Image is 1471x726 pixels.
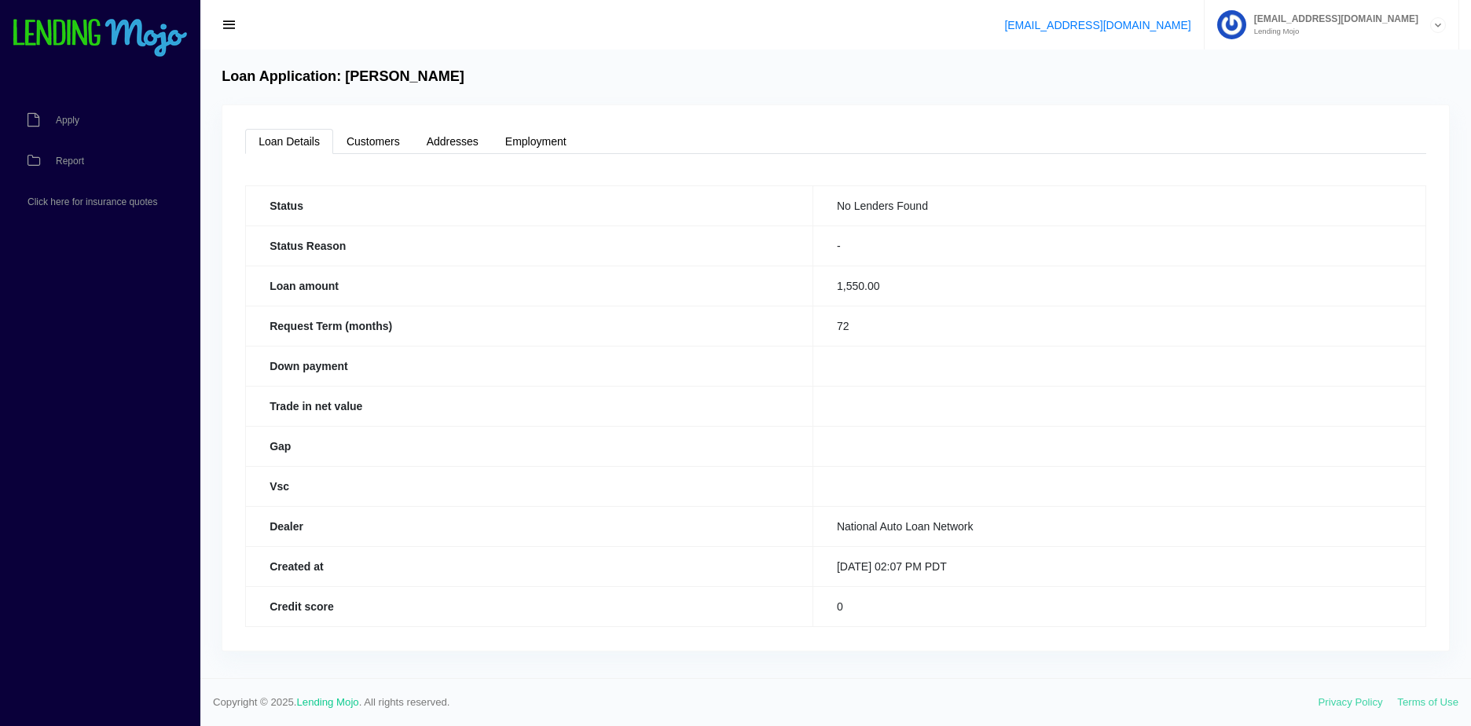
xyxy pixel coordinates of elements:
th: Down payment [246,346,813,386]
h4: Loan Application: [PERSON_NAME] [222,68,464,86]
span: Click here for insurance quotes [28,197,157,207]
a: Terms of Use [1397,696,1458,708]
th: Created at [246,546,813,586]
td: 72 [813,306,1425,346]
th: Gap [246,426,813,466]
span: Report [56,156,84,166]
th: Request Term (months) [246,306,813,346]
td: No Lenders Found [813,185,1425,225]
th: Loan amount [246,266,813,306]
th: Credit score [246,586,813,626]
a: Addresses [413,129,492,154]
td: [DATE] 02:07 PM PDT [813,546,1425,586]
a: Loan Details [245,129,333,154]
a: Employment [492,129,580,154]
span: Apply [56,115,79,125]
span: Copyright © 2025. . All rights reserved. [213,695,1319,710]
td: 0 [813,586,1425,626]
span: [EMAIL_ADDRESS][DOMAIN_NAME] [1246,14,1418,24]
small: Lending Mojo [1246,27,1418,35]
th: Status [246,185,813,225]
th: Dealer [246,506,813,546]
td: - [813,225,1425,266]
a: Customers [333,129,413,154]
th: Status Reason [246,225,813,266]
td: 1,550.00 [813,266,1425,306]
th: Trade in net value [246,386,813,426]
th: Vsc [246,466,813,506]
a: Privacy Policy [1319,696,1383,708]
img: logo-small.png [12,19,189,58]
img: Profile image [1217,10,1246,39]
td: National Auto Loan Network [813,506,1425,546]
a: [EMAIL_ADDRESS][DOMAIN_NAME] [1004,19,1190,31]
a: Lending Mojo [297,696,359,708]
